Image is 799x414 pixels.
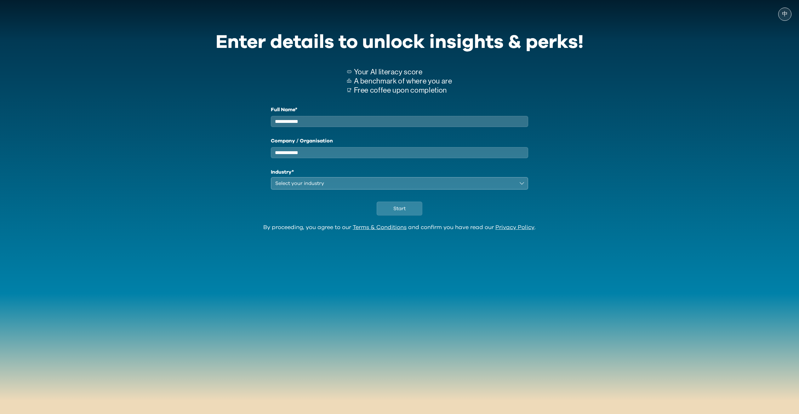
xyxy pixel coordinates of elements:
[782,11,788,17] span: 中
[354,67,452,77] p: Your AI literacy score
[271,137,528,145] label: Company / Organisation
[495,225,534,230] a: Privacy Policy
[354,77,452,86] p: A benchmark of where you are
[353,225,407,230] a: Terms & Conditions
[271,177,528,190] button: Select your industry
[275,180,515,187] div: Select your industry
[271,168,528,176] h1: Industry*
[354,86,452,95] p: Free coffee upon completion
[271,106,528,113] label: Full Name*
[377,202,422,216] button: Start
[393,205,406,212] span: Start
[263,224,536,231] div: By proceeding, you agree to our and confirm you have read our .
[216,27,584,57] div: Enter details to unlock insights & perks!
